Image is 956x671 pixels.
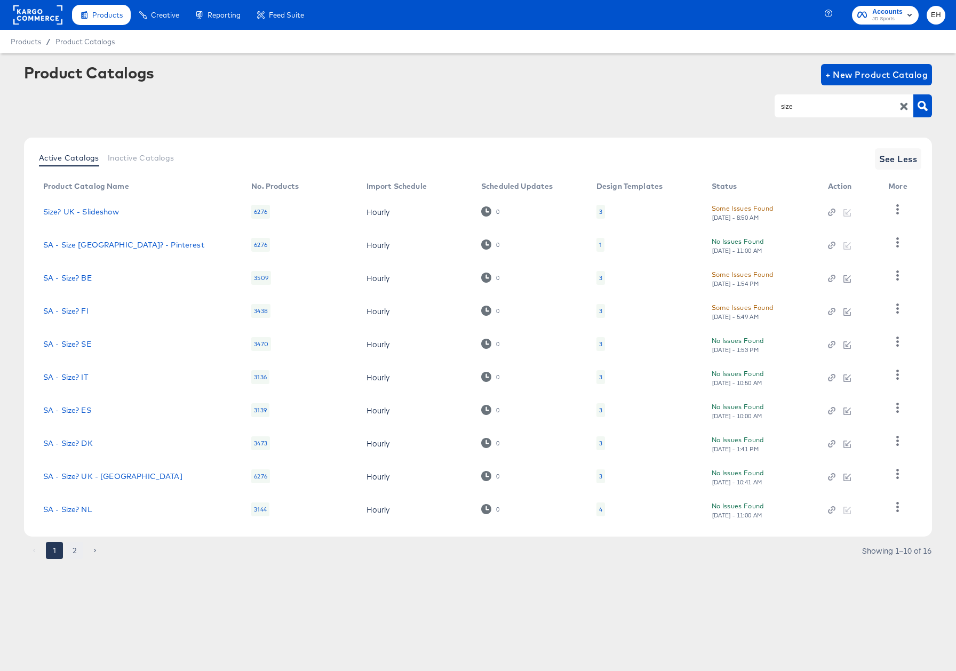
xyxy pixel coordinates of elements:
[481,438,500,448] div: 0
[43,406,91,414] a: SA - Size? ES
[712,269,774,280] div: Some Issues Found
[43,207,119,216] a: Size? UK - Slideshow
[43,472,182,481] a: SA - Size? UK - [GEOGRAPHIC_DATA]
[875,148,922,170] button: See Less
[43,373,88,381] a: SA - Size? IT
[703,178,819,195] th: Status
[92,11,123,19] span: Products
[852,6,919,25] button: AccountsJD Sports
[358,294,473,327] td: Hourly
[872,15,903,23] span: JD Sports
[481,182,553,190] div: Scheduled Updates
[599,439,602,448] div: 3
[712,214,760,221] div: [DATE] - 8:50 AM
[496,208,500,215] div: 0
[43,307,89,315] a: SA - Size? FI
[599,274,602,282] div: 3
[596,403,605,417] div: 3
[599,406,602,414] div: 3
[251,182,299,190] div: No. Products
[712,313,760,321] div: [DATE] - 5:49 AM
[481,239,500,250] div: 0
[496,340,500,348] div: 0
[358,228,473,261] td: Hourly
[496,307,500,315] div: 0
[46,542,63,559] button: page 1
[599,241,602,249] div: 1
[481,471,500,481] div: 0
[862,547,932,554] div: Showing 1–10 of 16
[481,273,500,283] div: 0
[596,370,605,384] div: 3
[358,361,473,394] td: Hourly
[599,373,602,381] div: 3
[358,261,473,294] td: Hourly
[251,238,270,252] div: 6276
[251,271,271,285] div: 3509
[269,11,304,19] span: Feed Suite
[481,339,500,349] div: 0
[55,37,115,46] a: Product Catalogs
[251,205,270,219] div: 6276
[108,154,174,162] span: Inactive Catalogs
[43,182,129,190] div: Product Catalog Name
[927,6,945,25] button: EH
[358,460,473,493] td: Hourly
[821,64,933,85] button: + New Product Catalog
[251,436,270,450] div: 3473
[86,542,103,559] button: Go to next page
[367,182,427,190] div: Import Schedule
[879,151,918,166] span: See Less
[481,504,500,514] div: 0
[43,241,204,249] a: SA - Size [GEOGRAPHIC_DATA]? - Pinterest
[596,502,605,516] div: 4
[39,154,99,162] span: Active Catalogs
[596,182,663,190] div: Design Templates
[151,11,179,19] span: Creative
[496,274,500,282] div: 0
[481,206,500,217] div: 0
[251,502,269,516] div: 3144
[251,370,269,384] div: 3136
[880,178,920,195] th: More
[825,67,928,82] span: + New Product Catalog
[712,269,774,287] button: Some Issues Found[DATE] - 1:54 PM
[496,440,500,447] div: 0
[596,205,605,219] div: 3
[208,11,241,19] span: Reporting
[251,403,269,417] div: 3139
[599,505,602,514] div: 4
[496,373,500,381] div: 0
[43,439,93,448] a: SA - Size? DK
[358,427,473,460] td: Hourly
[496,473,500,480] div: 0
[599,307,602,315] div: 3
[251,304,270,318] div: 3438
[24,64,154,81] div: Product Catalogs
[481,372,500,382] div: 0
[43,340,91,348] a: SA - Size? SE
[819,178,880,195] th: Action
[358,394,473,427] td: Hourly
[481,405,500,415] div: 0
[712,203,774,221] button: Some Issues Found[DATE] - 8:50 AM
[596,271,605,285] div: 3
[596,304,605,318] div: 3
[481,306,500,316] div: 0
[11,37,41,46] span: Products
[496,406,500,414] div: 0
[358,327,473,361] td: Hourly
[496,506,500,513] div: 0
[358,493,473,526] td: Hourly
[712,302,774,321] button: Some Issues Found[DATE] - 5:49 AM
[251,337,271,351] div: 3470
[599,340,602,348] div: 3
[599,207,602,216] div: 3
[596,469,605,483] div: 3
[779,100,893,113] input: Search Product Catalogs
[24,542,105,559] nav: pagination navigation
[596,436,605,450] div: 3
[251,469,270,483] div: 6276
[358,195,473,228] td: Hourly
